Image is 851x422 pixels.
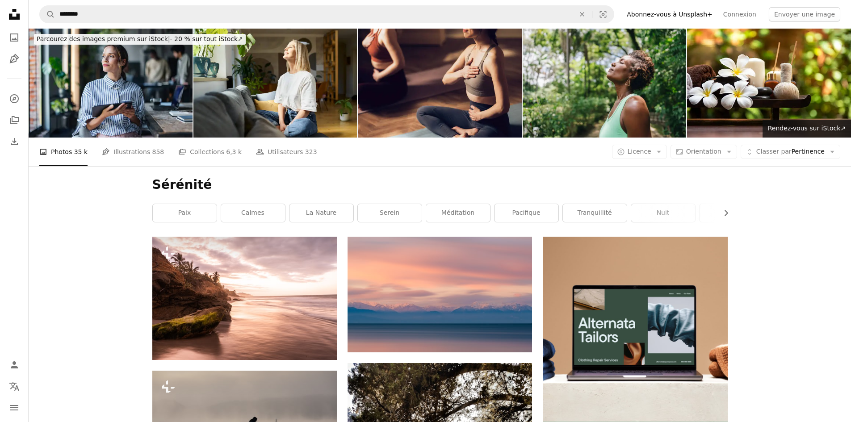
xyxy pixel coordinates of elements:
[178,138,242,166] a: Collections 6,3 k
[37,35,170,42] span: Parcourez des images premium sur iStock |
[495,204,558,222] a: pacifique
[348,237,532,352] img: Plan d’eau avec temps d’or
[5,29,23,46] a: Photos
[756,148,792,155] span: Classer par
[563,204,627,222] a: tranquillité
[631,204,695,222] a: nuit
[39,5,614,23] form: Rechercher des visuels sur tout le site
[592,6,614,23] button: Recherche de visuels
[153,204,217,222] a: paix
[226,147,242,157] span: 6,3 k
[152,177,728,193] h1: Sérénité
[348,290,532,298] a: Plan d’eau avec temps d’or
[572,6,592,23] button: Effacer
[152,147,164,157] span: 858
[628,148,651,155] span: Licence
[612,145,667,159] button: Licence
[769,7,840,21] button: Envoyer une image
[700,204,763,222] a: Eau
[40,6,55,23] button: Rechercher sur Unsplash
[741,145,840,159] button: Classer parPertinence
[543,237,727,421] img: file-1707885205802-88dd96a21c72image
[358,204,422,222] a: serein
[221,204,285,222] a: calmes
[5,90,23,108] a: Explorer
[687,29,851,138] img: Spa beauty massage healthy wellness background. Spa Thai therapy treatment aromatherapy for body ...
[686,148,721,155] span: Orientation
[671,145,737,159] button: Orientation
[426,204,490,222] a: méditation
[5,111,23,129] a: Collections
[256,138,317,166] a: Utilisateurs 323
[152,294,337,302] a: Un rocher sur la plage avec une bûche moussue dessus
[768,125,846,132] span: Rendez-vous sur iStock ↗
[5,50,23,68] a: Illustrations
[102,138,164,166] a: Illustrations 858
[305,147,317,157] span: 323
[763,120,851,138] a: Rendez-vous sur iStock↗
[718,7,762,21] a: Connexion
[5,377,23,395] button: Langue
[358,29,522,138] img: Femmes pratiquant le yoga dans un environnement de studio calme pour le bien-être
[193,29,357,138] img: Femme adulte heureuse assise sur le canapé, les yeux fermés, profitant de la lumière du jour
[523,29,687,138] img: Femme mûre se relaxant et respirant sur le parc public
[621,7,718,21] a: Abonnez-vous à Unsplash+
[289,204,353,222] a: la nature
[37,35,243,42] span: - 20 % sur tout iStock ↗
[5,133,23,150] a: Historique de téléchargement
[5,399,23,417] button: Menu
[29,29,193,138] img: Femme professionnelle avec une tablette à l’air réfléchi au bureau
[29,29,251,50] a: Parcourez des images premium sur iStock|- 20 % sur tout iStock↗
[152,237,337,359] img: Un rocher sur la plage avec une bûche moussue dessus
[756,147,825,156] span: Pertinence
[5,356,23,374] a: Connexion / S’inscrire
[718,204,728,222] button: faire défiler la liste vers la droite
